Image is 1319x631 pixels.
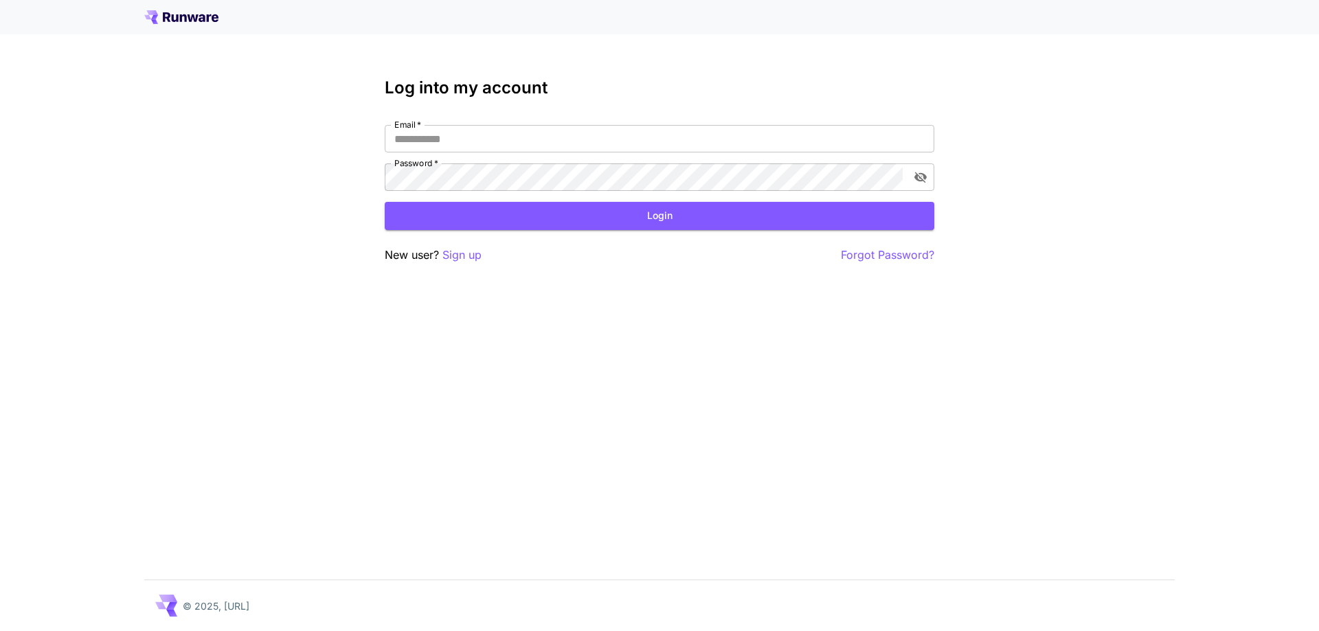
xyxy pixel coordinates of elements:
[908,165,933,190] button: toggle password visibility
[394,157,438,169] label: Password
[385,78,934,97] h3: Log into my account
[183,599,249,613] p: © 2025, [URL]
[394,119,421,130] label: Email
[385,246,482,264] p: New user?
[841,246,934,264] button: Forgot Password?
[385,202,934,230] button: Login
[442,246,482,264] button: Sign up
